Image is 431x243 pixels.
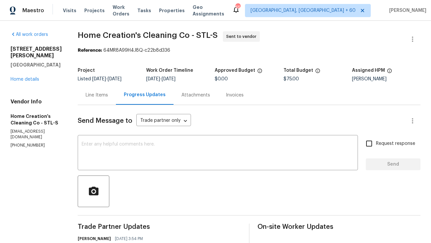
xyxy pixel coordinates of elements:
[257,68,262,77] span: The total cost of line items that have been approved by both Opendoor and the Trade Partner. This...
[137,8,151,13] span: Tasks
[113,4,129,17] span: Work Orders
[181,92,210,98] div: Attachments
[11,32,48,37] a: All work orders
[159,7,185,14] span: Properties
[215,68,255,73] h5: Approved Budget
[92,77,106,81] span: [DATE]
[63,7,76,14] span: Visits
[11,98,62,105] h4: Vendor Info
[78,31,218,39] span: Home Creation's Cleaning Co - STL-S
[193,4,224,17] span: Geo Assignments
[387,7,426,14] span: [PERSON_NAME]
[283,77,299,81] span: $75.00
[235,4,240,11] div: 651
[11,143,62,148] p: [PHONE_NUMBER]
[162,77,175,81] span: [DATE]
[283,68,313,73] h5: Total Budget
[136,116,191,126] div: Trade partner only
[11,46,62,59] h2: [STREET_ADDRESS][PERSON_NAME]
[78,224,241,230] span: Trade Partner Updates
[22,7,44,14] span: Maestro
[124,92,166,98] div: Progress Updates
[86,92,108,98] div: Line Items
[92,77,121,81] span: -
[78,47,420,54] div: 64MR8A99H4J8Q-c22b8d336
[226,33,259,40] span: Sent to vendor
[84,7,105,14] span: Projects
[11,113,62,126] h5: Home Creation's Cleaning Co - STL-S
[11,129,62,140] p: [EMAIL_ADDRESS][DOMAIN_NAME]
[115,235,143,242] span: [DATE] 3:54 PM
[146,68,193,73] h5: Work Order Timeline
[387,68,392,77] span: The hpm assigned to this work order.
[146,77,175,81] span: -
[146,77,160,81] span: [DATE]
[78,77,121,81] span: Listed
[108,77,121,81] span: [DATE]
[78,48,102,53] b: Reference:
[215,77,228,81] span: $0.00
[226,92,244,98] div: Invoices
[257,224,421,230] span: On-site Worker Updates
[352,77,420,81] div: [PERSON_NAME]
[78,118,132,124] span: Send Message to
[251,7,356,14] span: [GEOGRAPHIC_DATA], [GEOGRAPHIC_DATA] + 60
[376,140,415,147] span: Request response
[352,68,385,73] h5: Assigned HPM
[315,68,320,77] span: The total cost of line items that have been proposed by Opendoor. This sum includes line items th...
[11,77,39,82] a: Home details
[11,62,62,68] h5: [GEOGRAPHIC_DATA]
[78,235,111,242] h6: [PERSON_NAME]
[78,68,95,73] h5: Project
